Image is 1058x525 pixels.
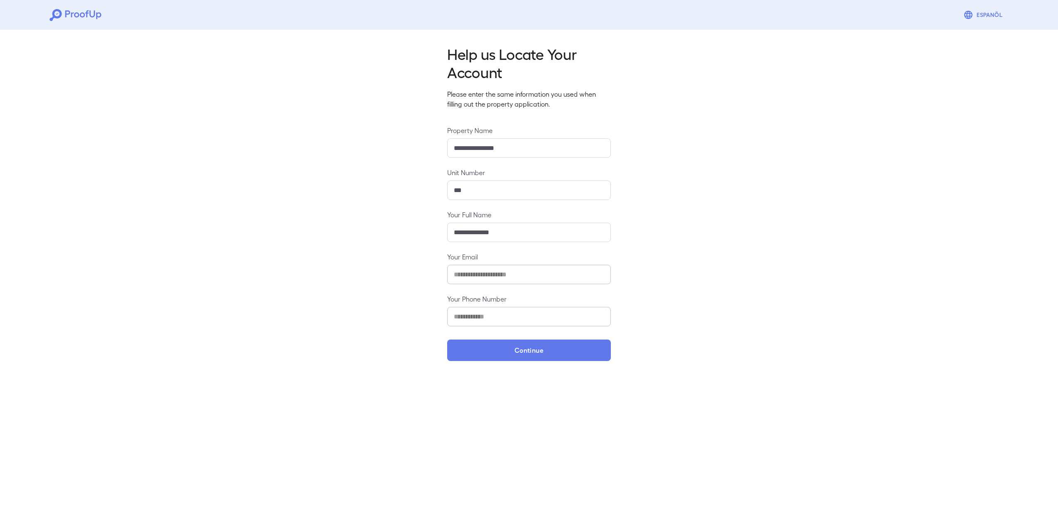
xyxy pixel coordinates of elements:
button: Espanõl [960,7,1008,23]
button: Continue [447,340,611,361]
p: Please enter the same information you used when filling out the property application. [447,89,611,109]
label: Your Email [447,252,611,261]
label: Your Phone Number [447,294,611,304]
h2: Help us Locate Your Account [447,45,611,81]
label: Your Full Name [447,210,611,219]
label: Property Name [447,126,611,135]
label: Unit Number [447,168,611,177]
